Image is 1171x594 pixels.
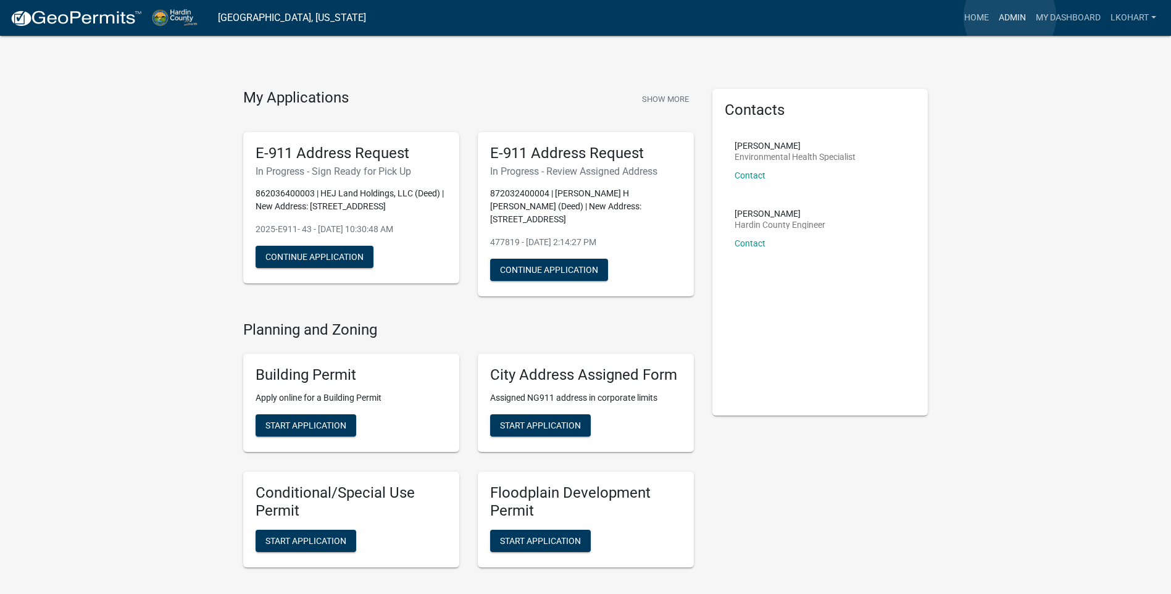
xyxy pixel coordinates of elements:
h6: In Progress - Review Assigned Address [490,165,681,177]
img: Hardin County, Iowa [152,9,208,26]
a: Home [959,6,994,30]
h4: Planning and Zoning [243,321,694,339]
button: Start Application [490,530,591,552]
h5: Contacts [725,101,916,119]
a: My Dashboard [1031,6,1106,30]
h5: E-911 Address Request [490,144,681,162]
p: Assigned NG911 address in corporate limits [490,391,681,404]
button: Start Application [256,530,356,552]
p: [PERSON_NAME] [735,141,856,150]
a: Contact [735,170,765,180]
span: Start Application [500,420,581,430]
p: [PERSON_NAME] [735,209,825,218]
h5: Floodplain Development Permit [490,484,681,520]
span: Start Application [500,535,581,545]
span: Start Application [265,420,346,430]
p: 872032400004 | [PERSON_NAME] H [PERSON_NAME] (Deed) | New Address: [STREET_ADDRESS] [490,187,681,226]
button: Start Application [256,414,356,437]
h5: Conditional/Special Use Permit [256,484,447,520]
h5: City Address Assigned Form [490,366,681,384]
a: Contact [735,238,765,248]
p: 477819 - [DATE] 2:14:27 PM [490,236,681,249]
a: [GEOGRAPHIC_DATA], [US_STATE] [218,7,366,28]
button: Show More [637,89,694,109]
p: 2025-E911- 43 - [DATE] 10:30:48 AM [256,223,447,236]
p: Environmental Health Specialist [735,153,856,161]
p: Apply online for a Building Permit [256,391,447,404]
button: Continue Application [256,246,373,268]
button: Start Application [490,414,591,437]
h5: Building Permit [256,366,447,384]
h5: E-911 Address Request [256,144,447,162]
h4: My Applications [243,89,349,107]
a: lkohart [1106,6,1161,30]
p: 862036400003 | HEJ Land Holdings, LLC (Deed) | New Address: [STREET_ADDRESS] [256,187,447,213]
span: Start Application [265,535,346,545]
a: Admin [994,6,1031,30]
h6: In Progress - Sign Ready for Pick Up [256,165,447,177]
p: Hardin County Engineer [735,220,825,229]
button: Continue Application [490,259,608,281]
